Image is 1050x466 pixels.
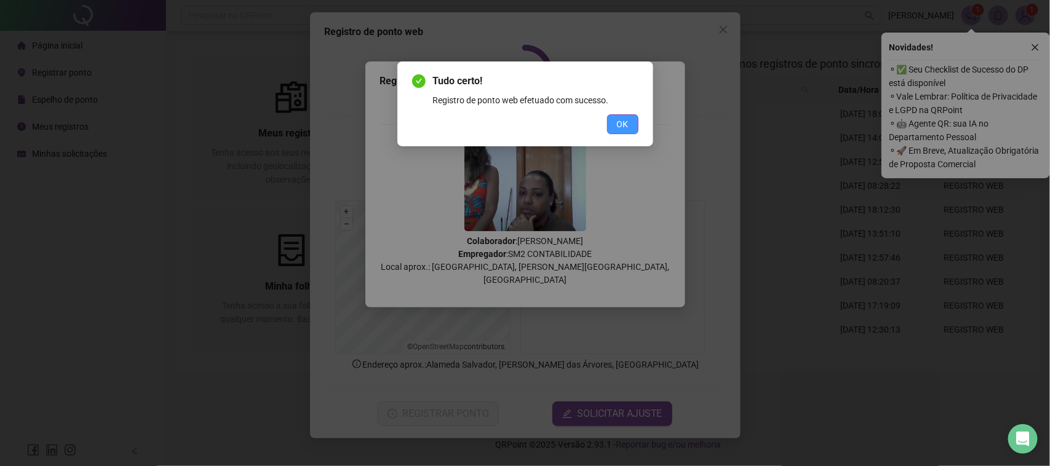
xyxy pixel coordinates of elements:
[433,93,638,107] div: Registro de ponto web efetuado com sucesso.
[433,74,638,89] span: Tudo certo!
[617,117,629,131] span: OK
[1008,424,1038,454] div: Open Intercom Messenger
[412,74,426,88] span: check-circle
[607,114,638,134] button: OK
